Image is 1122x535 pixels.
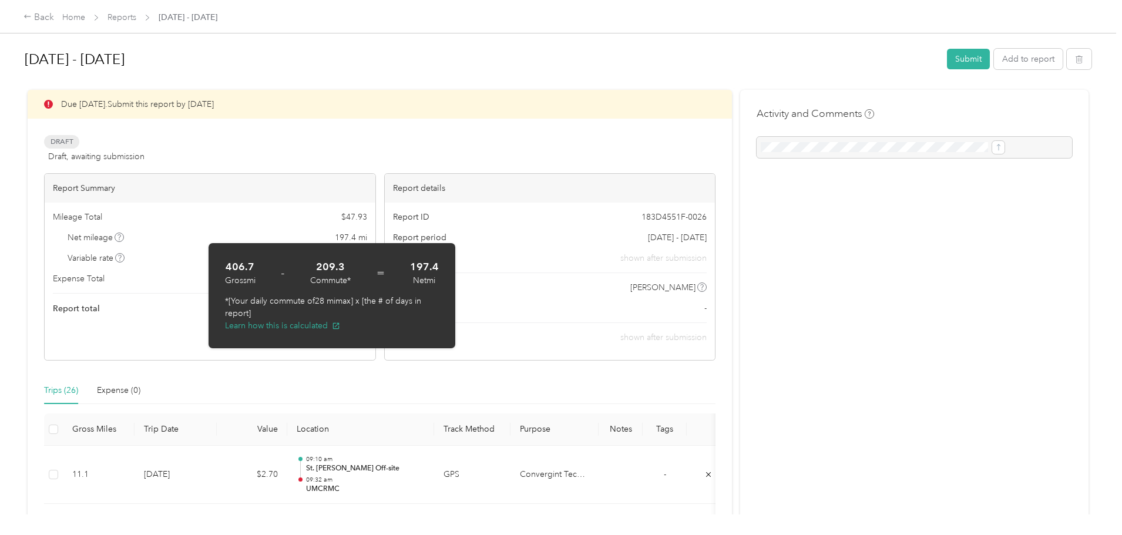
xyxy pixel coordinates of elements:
[281,265,285,281] span: -
[643,413,687,446] th: Tags
[45,174,375,203] div: Report Summary
[23,11,54,25] div: Back
[413,274,435,287] div: Net mi
[225,295,439,319] p: *[Your daily commute of 28 mi max] x [the # of days in report]
[620,332,707,342] span: shown after submission
[25,45,939,73] h1: Sep 1 - 30, 2025
[44,135,79,149] span: Draft
[135,446,217,504] td: [DATE]
[385,174,715,203] div: Report details
[287,413,434,446] th: Location
[947,49,990,69] button: Submit
[226,260,254,274] strong: 406.7
[335,231,367,244] span: 197.4 mi
[641,211,707,223] span: 183D4551F-0026
[377,265,385,281] span: =
[53,211,102,223] span: Mileage Total
[48,150,145,163] span: Draft, awaiting submission
[44,384,78,397] div: Trips (26)
[410,260,439,274] strong: 197.4
[62,12,85,22] a: Home
[159,11,217,23] span: [DATE] - [DATE]
[630,281,696,294] span: [PERSON_NAME]
[1056,469,1122,535] iframe: Everlance-gr Chat Button Frame
[68,252,125,264] span: Variable rate
[994,49,1063,69] button: Add to report
[63,413,135,446] th: Gross Miles
[53,302,100,315] span: Report total
[217,413,287,446] th: Value
[704,302,707,314] span: -
[341,211,367,223] span: $ 47.93
[306,484,425,494] p: UMCRMC
[393,211,429,223] span: Report ID
[28,90,732,119] div: Due [DATE]. Submit this report by [DATE]
[599,413,643,446] th: Notes
[434,446,510,504] td: GPS
[757,106,874,121] h4: Activity and Comments
[306,476,425,484] p: 09:32 am
[316,260,345,274] strong: 209.3
[620,252,707,264] span: shown after submission
[225,319,340,332] button: Learn how this is calculated
[63,446,135,504] td: 11.1
[217,446,287,504] td: $2.70
[393,231,446,244] span: Report period
[306,513,425,521] p: 08:19 am
[53,272,105,285] span: Expense Total
[306,455,425,463] p: 09:10 am
[135,413,217,446] th: Trip Date
[510,413,599,446] th: Purpose
[68,231,125,244] span: Net mileage
[97,384,140,397] div: Expense (0)
[664,469,666,479] span: -
[225,274,256,287] div: Gross mi
[434,413,510,446] th: Track Method
[108,12,136,22] a: Reports
[306,463,425,474] p: St. [PERSON_NAME] Off-site
[310,274,351,287] div: Commute*
[510,446,599,504] td: Convergint Technologies
[648,231,707,244] span: [DATE] - [DATE]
